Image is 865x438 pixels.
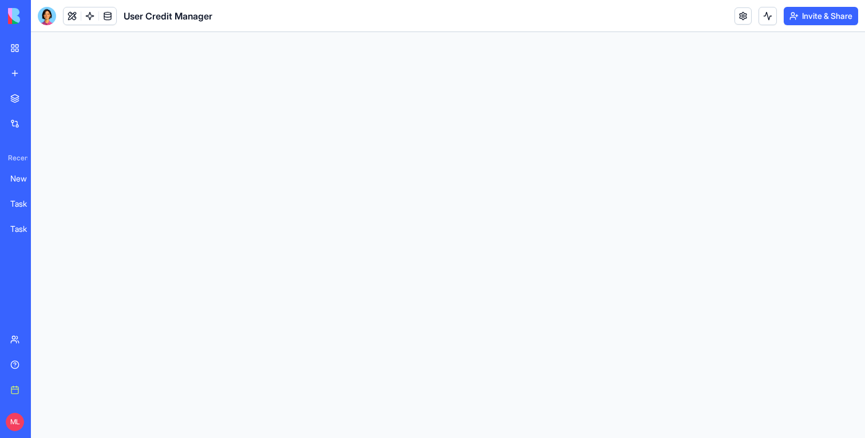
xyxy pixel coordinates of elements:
[124,9,212,23] span: User Credit Manager
[784,7,858,25] button: Invite & Share
[3,153,27,163] span: Recent
[3,192,49,215] a: TaskMaster Pro
[3,218,49,240] a: TaskMaster Pro
[10,198,42,210] div: TaskMaster Pro
[3,167,49,190] a: New App
[8,8,79,24] img: logo
[6,413,24,431] span: ML
[10,223,42,235] div: TaskMaster Pro
[10,173,42,184] div: New App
